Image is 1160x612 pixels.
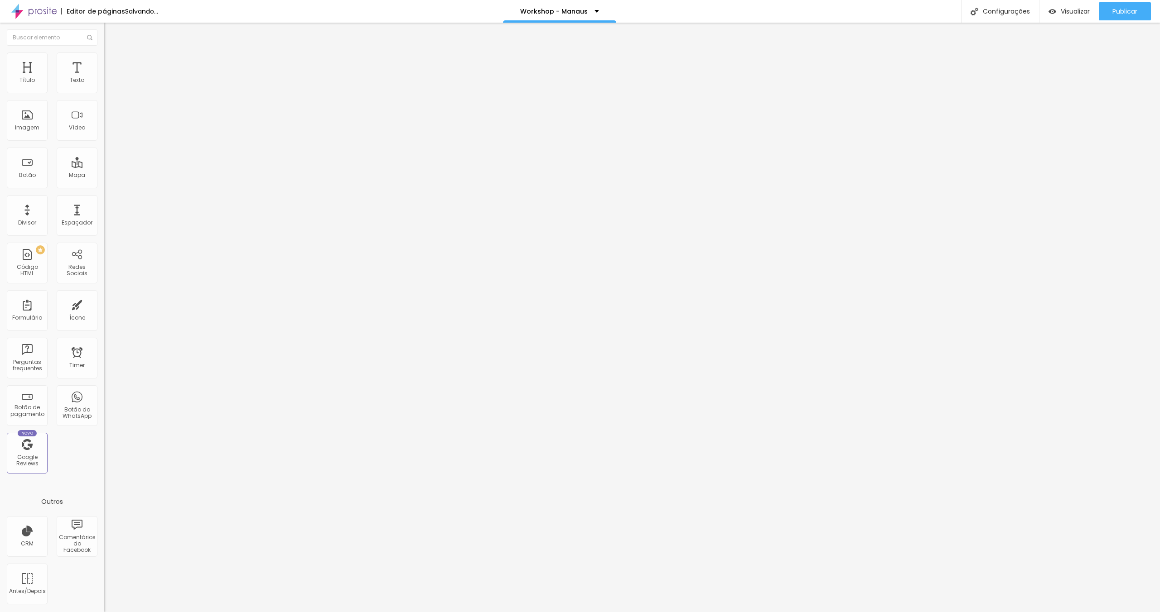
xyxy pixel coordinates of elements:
div: Editor de páginas [61,8,125,14]
div: Ícone [69,315,85,321]
img: Icone [971,8,978,15]
img: Icone [87,35,92,40]
div: Formulário [12,315,42,321]
div: Botão do WhatsApp [59,406,95,420]
img: view-1.svg [1049,8,1056,15]
p: Workshop - Manaus [520,8,588,14]
div: Título [19,77,35,83]
div: Mapa [69,172,85,178]
div: Botão [19,172,36,178]
button: Publicar [1099,2,1151,20]
div: Salvando... [125,8,158,14]
div: Perguntas frequentes [9,359,45,372]
div: Texto [70,77,84,83]
div: Google Reviews [9,454,45,467]
div: Divisor [18,220,36,226]
div: Botão de pagamento [9,404,45,417]
div: Comentários do Facebook [59,534,95,554]
div: Antes/Depois [9,588,45,594]
div: Imagem [15,124,39,131]
div: Vídeo [69,124,85,131]
iframe: Editor [104,23,1160,612]
button: Visualizar [1039,2,1099,20]
div: Código HTML [9,264,45,277]
span: Publicar [1112,8,1137,15]
div: Timer [69,362,85,368]
div: Redes Sociais [59,264,95,277]
span: Visualizar [1061,8,1090,15]
div: Novo [18,430,37,436]
div: Espaçador [62,220,92,226]
input: Buscar elemento [7,29,97,46]
div: CRM [21,540,34,547]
